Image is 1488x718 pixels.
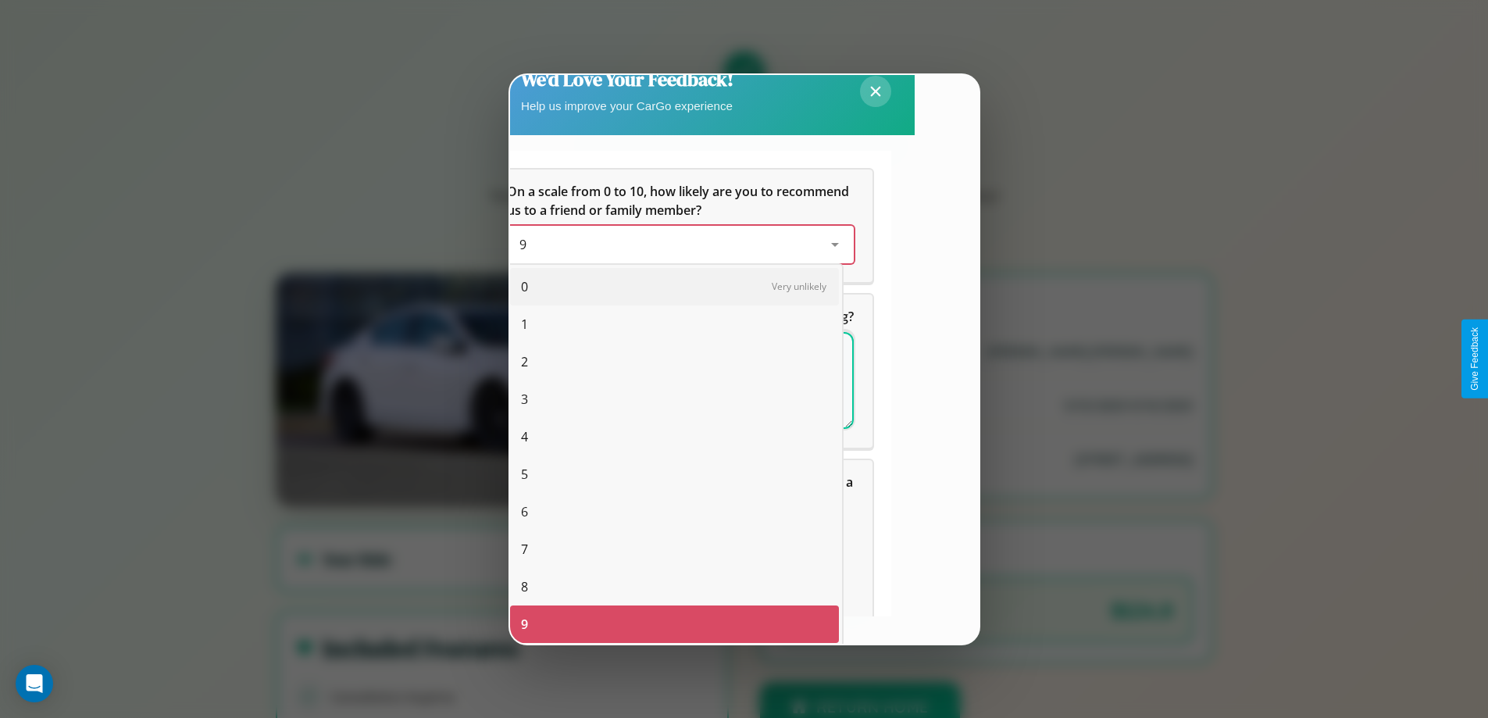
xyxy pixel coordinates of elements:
h2: We'd Love Your Feedback! [521,66,733,92]
span: Very unlikely [772,280,826,293]
div: 7 [510,530,839,568]
div: Give Feedback [1469,327,1480,391]
span: 3 [521,390,528,409]
div: 1 [510,305,839,343]
div: 10 [510,643,839,680]
p: Help us improve your CarGo experience [521,95,733,116]
span: 2 [521,352,528,371]
span: 0 [521,277,528,296]
div: 8 [510,568,839,605]
div: Open Intercom Messenger [16,665,53,702]
span: 6 [521,502,528,521]
div: 4 [510,418,839,455]
h5: On a scale from 0 to 10, how likely are you to recommend us to a friend or family member? [507,182,854,220]
div: 3 [510,380,839,418]
span: 1 [521,315,528,334]
span: Which of the following features do you value the most in a vehicle? [507,473,856,509]
div: On a scale from 0 to 10, how likely are you to recommend us to a friend or family member? [507,226,854,263]
div: 5 [510,455,839,493]
div: 9 [510,605,839,643]
div: 0 [510,268,839,305]
div: 6 [510,493,839,530]
div: 2 [510,343,839,380]
span: On a scale from 0 to 10, how likely are you to recommend us to a friend or family member? [507,183,852,219]
span: 4 [521,427,528,446]
span: 9 [521,615,528,634]
span: What can we do to make your experience more satisfying? [507,308,854,325]
div: On a scale from 0 to 10, how likely are you to recommend us to a friend or family member? [488,170,872,282]
span: 9 [519,236,526,253]
span: 5 [521,465,528,484]
span: 7 [521,540,528,559]
span: 8 [521,577,528,596]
